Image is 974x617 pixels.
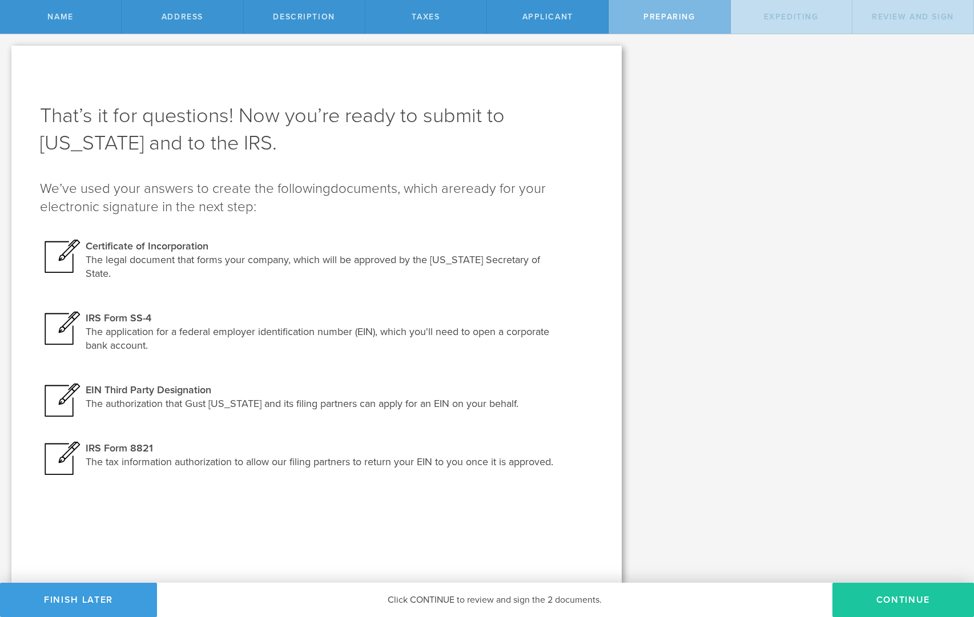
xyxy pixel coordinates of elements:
[86,383,565,397] div: EIN Third Party Designation
[412,12,440,22] span: Taxes
[86,441,565,455] div: IRS Form 8821
[643,12,695,22] span: Preparing
[764,12,819,22] span: Expediting
[86,239,565,253] div: Certificate of Incorporation
[86,325,565,352] div: The application for a federal employer identification number (EIN), which you'll need to open a c...
[40,180,593,216] h2: We’ve used your answers to create the following ready for your electronic signature in the next s...
[40,102,593,157] h1: That’s it for questions! Now you’re ready to submit to [US_STATE] and to the IRS.
[86,311,565,325] div: IRS Form SS-4
[917,528,974,583] iframe: Chat Widget
[162,12,203,22] span: Address
[872,12,954,22] span: Review and Sign
[273,12,335,22] span: Description
[917,528,974,583] div: Widget de chat
[388,594,602,606] span: Click CONTINUE to review and sign the 2 documents.
[86,455,565,469] div: The tax information authorization to allow our filing partners to return your EIN to you once it ...
[832,583,974,617] button: Continue
[331,180,461,197] span: documents, which are
[47,12,73,22] span: Name
[86,397,565,410] div: The authorization that Gust [US_STATE] and its filing partners can apply for an EIN on your behalf.
[522,12,573,22] span: Applicant
[86,253,565,280] div: The legal document that forms your company, which will be approved by the [US_STATE] Secretary of...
